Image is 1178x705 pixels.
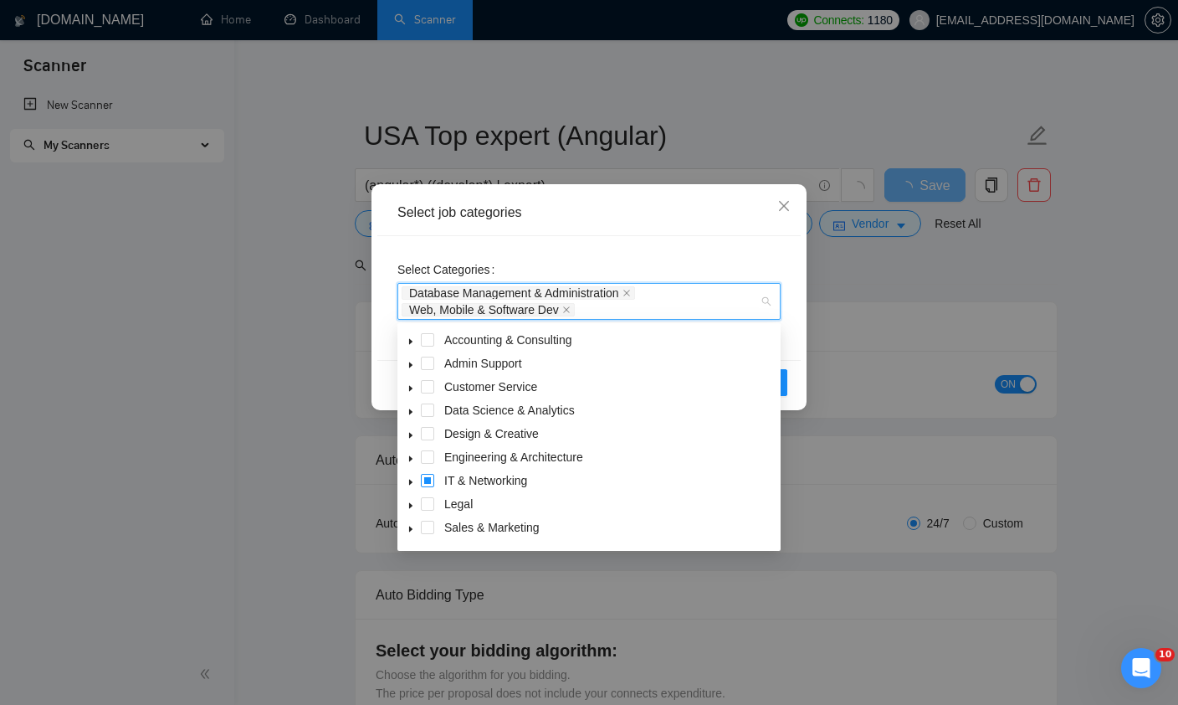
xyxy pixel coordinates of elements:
[444,333,572,347] span: Accounting & Consulting
[444,474,527,487] span: IT & Networking
[441,400,777,420] span: Data Science & Analytics
[441,471,777,491] span: IT & Networking
[397,256,501,283] label: Select Categories
[444,404,575,417] span: Data Science & Analytics
[409,287,619,299] span: Database Management & Administration
[441,541,777,561] span: Translation
[1121,648,1161,688] iframe: Intercom live chat
[441,377,777,397] span: Customer Service
[441,517,777,538] span: Sales & Marketing
[578,303,581,316] input: Select Categories
[407,361,415,369] span: caret-down
[444,450,583,464] span: Engineering & Architecture
[402,303,575,316] span: Web, Mobile & Software Dev
[407,337,415,346] span: caret-down
[407,478,415,486] span: caret-down
[441,330,777,350] span: Accounting & Consulting
[777,199,791,213] span: close
[407,502,415,510] span: caret-down
[562,306,571,314] span: close
[441,494,777,514] span: Legal
[441,353,777,373] span: Admin Support
[441,447,777,467] span: Engineering & Architecture
[761,184,807,229] button: Close
[409,304,559,316] span: Web, Mobile & Software Dev
[397,203,781,222] div: Select job categories
[407,431,415,440] span: caret-down
[407,455,415,463] span: caret-down
[1155,648,1175,661] span: 10
[444,497,473,511] span: Legal
[444,380,537,394] span: Customer Service
[407,408,415,416] span: caret-down
[407,384,415,393] span: caret-down
[444,357,522,370] span: Admin Support
[444,427,539,440] span: Design & Creative
[402,286,635,300] span: Database Management & Administration
[444,521,540,534] span: Sales & Marketing
[441,424,777,444] span: Design & Creative
[407,525,415,533] span: caret-down
[622,289,631,297] span: close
